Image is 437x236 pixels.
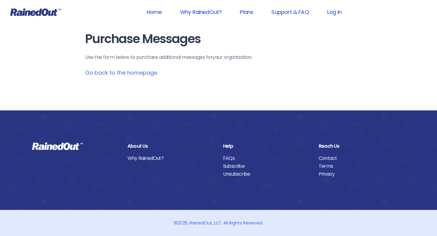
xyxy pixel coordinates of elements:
[85,54,352,61] p: Use the form below to purchase additional messages for your organization .
[85,32,352,46] h1: Purchase Messages
[319,154,405,162] a: Contact
[223,142,310,150] div: Help
[223,154,310,162] a: FAQs
[319,162,405,170] a: Terms
[319,5,349,19] a: Log In
[319,170,405,178] a: Privacy
[232,5,261,19] a: Plans
[127,142,214,150] div: About Us
[172,5,230,19] a: Why RainedOut?
[223,170,310,178] a: Unsubscribe
[139,5,170,19] a: Home
[319,142,405,150] div: Reach Us
[223,162,310,170] a: Subscribe
[127,154,214,162] a: Why RainedOut?
[85,69,157,76] a: Go back to the homepage
[263,5,317,19] a: Support & FAQ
